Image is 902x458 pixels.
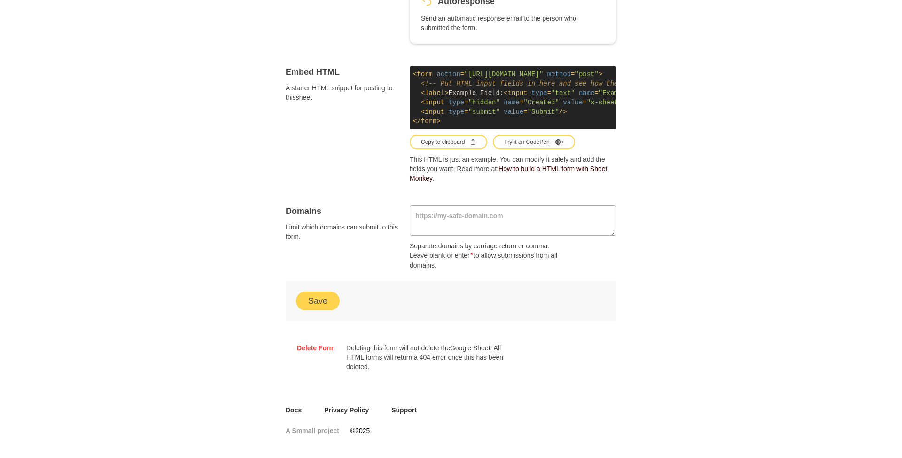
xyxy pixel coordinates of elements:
span: input [425,108,444,116]
span: < [421,99,425,106]
span: = [523,108,527,116]
svg: Clipboard [470,139,476,145]
span: < [421,89,425,97]
p: This HTML is just an example. You can modify it safely and add the fields you want. Read more at: . [410,155,616,183]
a: Docs [286,405,302,415]
span: = [595,89,599,97]
span: input [508,89,528,97]
a: Delete Form [297,343,335,353]
span: name [579,89,595,97]
h4: Domains [286,205,398,217]
span: value [504,108,523,116]
span: > [444,89,448,97]
span: > [436,118,440,125]
span: method [547,71,571,78]
p: Deleting this form will not delete the Google Sheet . All HTML forms will return a 404 error once... [346,343,504,371]
button: Try it on CodePen [493,135,575,149]
span: <!-- Put HTML input fields in here and see how they fill up your sheet --> [421,80,713,87]
span: = [464,99,468,106]
span: © 2025 [350,426,370,435]
span: A starter HTML snippet for posting to this sheet [286,83,398,102]
span: "Example Header" [599,89,661,97]
p: Send an automatic response email to the person who submitted the form. [421,14,579,32]
span: "Submit" [528,108,559,116]
span: type [449,108,465,116]
span: = [571,71,575,78]
span: "Created" [523,99,559,106]
span: < [413,71,417,78]
span: label [425,89,444,97]
span: input [425,99,444,106]
span: = [520,99,523,106]
a: A Smmall project [286,426,339,435]
span: = [547,89,551,97]
span: Limit which domains can submit to this form. [286,222,398,241]
button: Copy to clipboardClipboard [410,135,487,149]
span: "text" [551,89,575,97]
span: type [531,89,547,97]
span: /> [559,108,567,116]
h4: Embed HTML [286,66,398,78]
span: "post" [575,71,599,78]
span: = [464,108,468,116]
span: = [460,71,464,78]
span: type [449,99,465,106]
span: "submit" [468,108,500,116]
a: How to build a HTML form with Sheet Monkey [410,165,607,182]
span: = [583,99,586,106]
span: "[URL][DOMAIN_NAME]" [464,71,543,78]
a: Support [391,405,417,415]
span: </ [413,118,421,125]
span: "x-sheetmonkey-current-date-time" [587,99,717,106]
button: Save [297,292,339,309]
div: Try it on CodePen [504,138,563,146]
a: Privacy Policy [324,405,369,415]
p: Separate domains by carriage return or comma. Leave blank or enter to allow submissions from all ... [410,241,568,270]
span: form [417,71,433,78]
code: Example Field: [410,66,616,129]
span: action [436,71,460,78]
span: value [563,99,583,106]
span: > [599,71,602,78]
span: "hidden" [468,99,500,106]
span: name [504,99,520,106]
span: < [504,89,507,97]
span: form [421,118,437,125]
div: Copy to clipboard [421,138,476,146]
span: < [421,108,425,116]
